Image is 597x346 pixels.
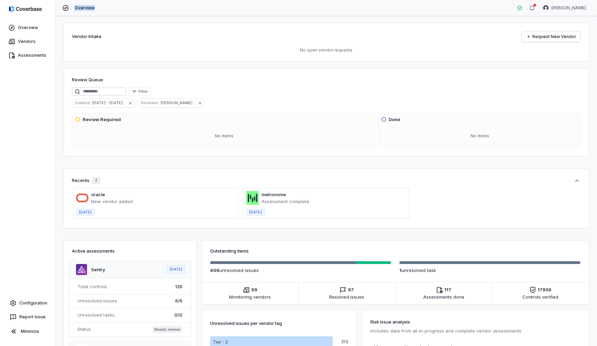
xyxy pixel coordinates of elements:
img: Garima Dhaundiyal avatar [543,5,549,11]
a: Sentry [91,267,105,272]
p: Includes data from all in-progress and complete vendor assessments [370,327,580,335]
a: Overview [1,21,54,34]
a: Vendors [1,35,54,48]
span: 97 [348,286,354,293]
img: logo-D7KZi-bG.svg [9,6,42,12]
span: 117 [444,286,451,293]
span: 2 [95,178,97,183]
h1: Review Queue [72,76,103,83]
div: Recents [72,177,100,184]
h3: Outstanding items [210,247,580,254]
span: 99 [251,286,257,293]
button: Minimize [3,325,52,338]
p: Unresolved issues per vendor tag [210,318,282,328]
span: Reviewer : [138,100,161,106]
a: metronome [262,192,286,197]
p: Tier : 2 [213,338,228,345]
span: 17950 [538,286,551,293]
span: Controls verified [522,293,558,300]
span: Filter [139,89,148,94]
a: Request New Vendor [522,31,580,42]
span: Overview [75,5,95,11]
p: 313 [341,339,348,344]
button: Report Issue [3,311,52,323]
p: unresolved issue s [210,267,391,274]
span: [DATE] - [DATE] [92,100,125,106]
a: oracle [91,192,105,197]
a: Configuration [3,297,52,309]
h3: Active assessments [72,247,188,254]
p: No open vendor requests [72,47,580,53]
h3: Review Required [83,116,121,123]
div: No items [75,127,373,145]
p: unresolved task [399,267,580,274]
div: No items [381,127,579,145]
span: [PERSON_NAME] [551,5,586,11]
h3: Risk issue analysis [370,318,580,325]
a: Assessments [1,49,54,62]
h3: Done [389,116,400,123]
span: Assessments done [423,293,464,300]
span: 406 [210,267,219,273]
span: Resolved issues [329,293,364,300]
span: Created : [72,100,92,106]
button: Garima Dhaundiyal avatar[PERSON_NAME] [539,3,590,13]
span: [PERSON_NAME] [161,100,195,106]
span: 1 [399,267,401,273]
button: Recents2 [72,177,580,184]
span: Monitoring vendors [229,293,271,300]
h2: Vendor Intake [72,33,102,40]
button: Filter [129,88,151,96]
